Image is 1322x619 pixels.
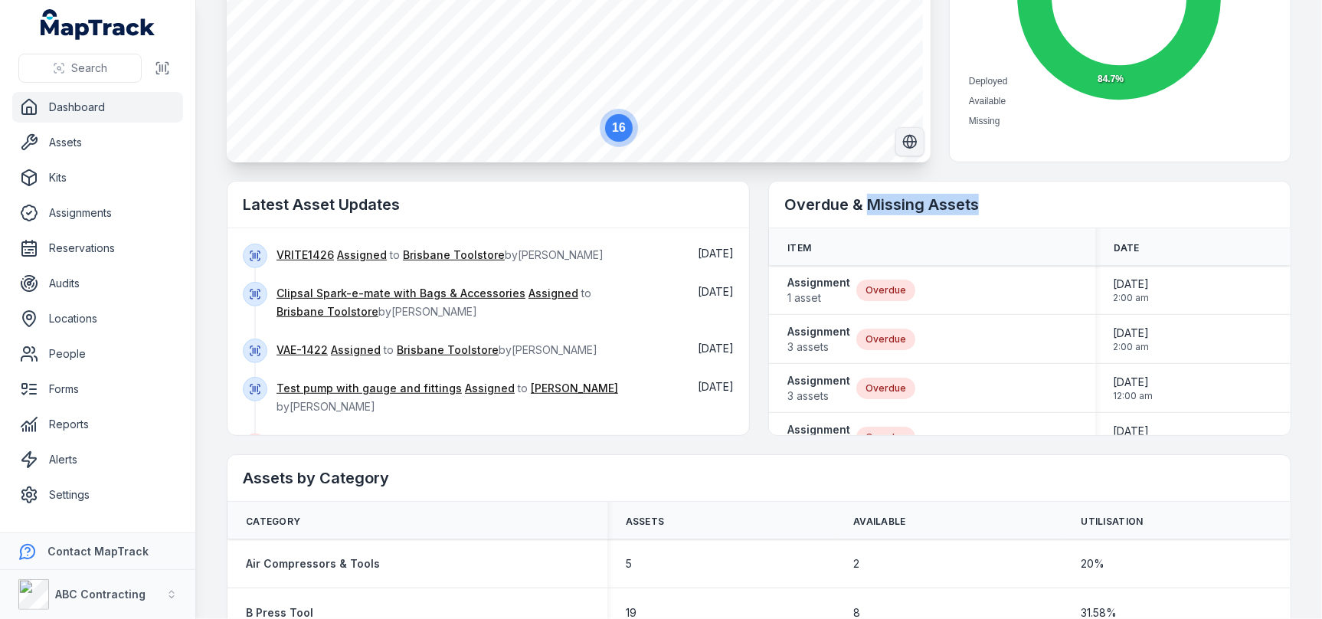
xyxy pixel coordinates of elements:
span: Available [969,96,1006,106]
a: Assignment3 assets [787,373,850,404]
a: Forms [12,374,183,404]
time: 31/08/2024, 2:00:00 am [1114,277,1150,304]
span: [DATE] [698,285,734,298]
time: 10/09/2025, 1:38:40 pm [698,380,734,393]
a: VAE-1422 [277,342,328,358]
span: [DATE] [1114,375,1153,390]
text: 16 [612,121,626,134]
span: 1 asset [787,290,850,306]
span: to by [PERSON_NAME] [277,382,618,413]
a: Brisbane Toolstore [403,247,505,263]
a: Settings [12,480,183,510]
time: 31/01/2025, 12:00:00 am [1114,375,1153,402]
a: MapTrack [41,9,155,40]
a: Alerts [12,444,183,475]
a: Assignment [787,422,850,453]
a: Reports [12,409,183,440]
strong: Contact MapTrack [47,545,149,558]
a: Assets [12,127,183,158]
span: 2:00 am [1114,341,1150,353]
span: 2:00 am [1114,292,1150,304]
div: Overdue [856,378,915,399]
span: 2 [853,556,859,572]
div: Overdue [856,280,915,301]
a: Kits [12,162,183,193]
strong: Assignment [787,275,850,290]
a: Assigned [331,342,381,358]
div: Overdue [856,427,915,448]
button: Switch to Satellite View [895,127,924,156]
strong: Assignment [787,373,850,388]
a: [PERSON_NAME] [531,381,618,396]
a: People [12,339,183,369]
span: 12:00 am [1114,390,1153,402]
time: 10/09/2025, 1:45:37 pm [698,247,734,260]
h2: Assets by Category [243,467,1275,489]
a: Test pump with gauge and fittings [277,381,462,396]
time: 10/09/2025, 1:45:37 pm [698,342,734,355]
a: Dashboard [12,92,183,123]
a: Assignment1 asset [787,275,850,306]
span: [DATE] [1114,424,1153,439]
a: Brisbane Toolstore [277,304,378,319]
span: Search [71,61,107,76]
a: Assignments [12,198,183,228]
strong: ABC Contracting [55,588,146,601]
a: Audits [12,268,183,299]
a: Assignment3 assets [787,324,850,355]
a: Clipsal Spark-e-mate with Bags & Accessories [277,286,525,301]
span: Utilisation [1081,516,1144,528]
span: Missing [969,116,1000,126]
span: to by [PERSON_NAME] [277,248,604,261]
span: to by [PERSON_NAME] [277,343,597,356]
span: Available [853,516,906,528]
a: Assigned [465,381,515,396]
a: VRITE1426 [277,247,334,263]
span: [DATE] [698,247,734,260]
strong: Assignment [787,422,850,437]
a: Brisbane Toolstore [397,342,499,358]
a: Assigned [528,286,578,301]
span: 20 % [1081,556,1105,572]
a: Assigned [337,247,387,263]
span: 3 assets [787,339,850,355]
span: Category [246,516,300,528]
span: Deployed [969,76,1008,87]
h2: Latest Asset Updates [243,194,734,215]
span: Date [1114,242,1140,254]
div: Overdue [856,329,915,350]
a: Reservations [12,233,183,264]
a: Locations [12,303,183,334]
time: 28/02/2025, 12:00:00 am [1114,424,1153,451]
span: Assets [626,516,665,528]
strong: Assignment [787,324,850,339]
span: [DATE] [698,380,734,393]
time: 30/11/2024, 2:00:00 am [1114,326,1150,353]
span: [DATE] [1114,326,1150,341]
h2: Overdue & Missing Assets [784,194,1275,215]
span: [DATE] [698,342,734,355]
time: 10/09/2025, 1:45:37 pm [698,285,734,298]
span: 3 assets [787,388,850,404]
span: to by [PERSON_NAME] [277,287,591,318]
a: Air Compressors & Tools [246,556,380,572]
span: [DATE] [1114,277,1150,292]
span: 5 [626,556,632,572]
button: Search [18,54,142,83]
span: Item [787,242,811,254]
